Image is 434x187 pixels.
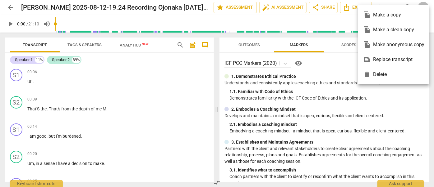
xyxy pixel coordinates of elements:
div: Delete [363,67,424,82]
div: Make anonymous copy [363,37,424,52]
span: delete [363,71,371,78]
div: Replace transcript [363,52,424,67]
div: Make a copy [363,7,424,22]
span: file_copy [363,26,371,33]
span: file_copy [363,11,371,19]
div: Make a clean copy [363,22,424,37]
span: text_snippet [363,56,371,63]
span: file_copy [363,41,371,48]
